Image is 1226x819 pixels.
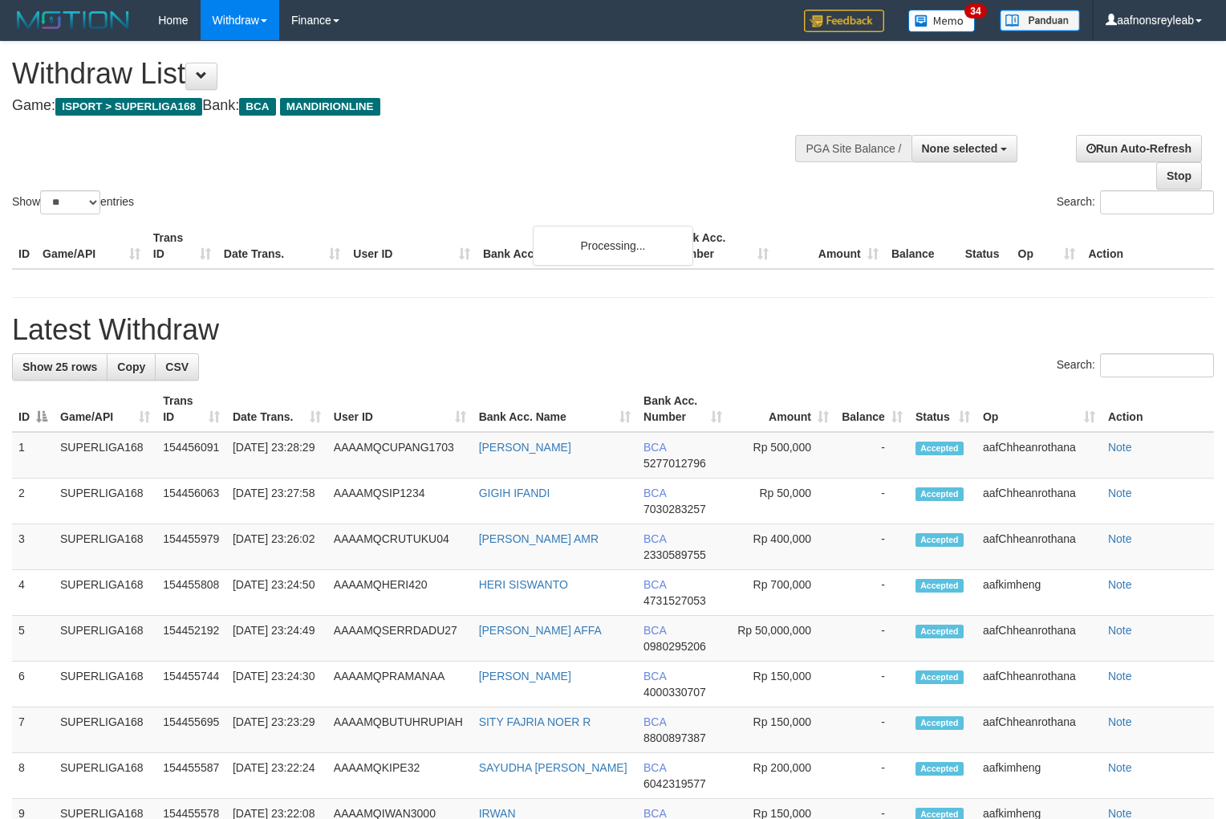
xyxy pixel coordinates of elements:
[1108,578,1132,591] a: Note
[1082,223,1214,269] th: Action
[643,487,666,499] span: BCA
[327,386,473,432] th: User ID: activate to sort column ascending
[835,753,909,799] td: -
[643,715,666,728] span: BCA
[1100,353,1214,377] input: Search:
[156,707,226,753] td: 154455695
[976,524,1102,570] td: aafChheanrothana
[795,135,911,162] div: PGA Site Balance /
[1000,10,1080,31] img: panduan.png
[54,707,156,753] td: SUPERLIGA168
[54,753,156,799] td: SUPERLIGA168
[479,532,599,545] a: [PERSON_NAME] AMR
[1108,670,1132,682] a: Note
[915,762,964,776] span: Accepted
[976,570,1102,616] td: aafkimheng
[976,616,1102,662] td: aafChheanrothana
[156,616,226,662] td: 154452192
[54,524,156,570] td: SUPERLIGA168
[12,524,54,570] td: 3
[12,386,54,432] th: ID: activate to sort column descending
[729,524,835,570] td: Rp 400,000
[156,479,226,524] td: 154456063
[643,731,706,744] span: Copy 8800897387 to clipboard
[280,98,380,116] span: MANDIRIONLINE
[909,386,976,432] th: Status: activate to sort column ascending
[12,479,54,524] td: 2
[12,190,134,214] label: Show entries
[643,761,666,774] span: BCA
[327,662,473,707] td: AAAAMQPRAMANAA
[12,662,54,707] td: 6
[156,386,226,432] th: Trans ID: activate to sort column ascending
[643,624,666,637] span: BCA
[643,503,706,515] span: Copy 7030283257 to clipboard
[915,579,964,593] span: Accepted
[729,662,835,707] td: Rp 150,000
[36,223,147,269] th: Game/API
[976,432,1102,479] td: aafChheanrothana
[327,432,473,479] td: AAAAMQCUPANG1703
[327,707,473,753] td: AAAAMQBUTUHRUPIAH
[1076,135,1202,162] a: Run Auto-Refresh
[915,625,964,638] span: Accepted
[479,624,602,637] a: [PERSON_NAME] AFFA
[775,223,885,269] th: Amount
[55,98,202,116] span: ISPORT > SUPERLIGA168
[40,190,100,214] select: Showentries
[922,142,998,155] span: None selected
[226,479,327,524] td: [DATE] 23:27:58
[976,753,1102,799] td: aafkimheng
[729,707,835,753] td: Rp 150,000
[226,386,327,432] th: Date Trans.: activate to sort column ascending
[729,616,835,662] td: Rp 50,000,000
[156,662,226,707] td: 154455744
[665,223,775,269] th: Bank Acc. Number
[479,761,627,774] a: SAYUDHA [PERSON_NAME]
[643,640,706,653] span: Copy 0980295206 to clipboard
[12,707,54,753] td: 7
[147,223,217,269] th: Trans ID
[643,457,706,470] span: Copy 5277012796 to clipboard
[54,432,156,479] td: SUPERLIGA168
[1108,715,1132,728] a: Note
[479,578,568,591] a: HERI SISWANTO
[637,386,729,432] th: Bank Acc. Number: activate to sort column ascending
[117,361,145,373] span: Copy
[804,10,884,32] img: Feedback.jpg
[12,223,36,269] th: ID
[643,578,666,591] span: BCA
[165,361,189,373] span: CSV
[643,548,706,561] span: Copy 2330589755 to clipboard
[835,616,909,662] td: -
[643,777,706,790] span: Copy 6042319577 to clipboard
[327,570,473,616] td: AAAAMQHERI420
[1108,532,1132,545] a: Note
[915,533,964,547] span: Accepted
[835,524,909,570] td: -
[226,707,327,753] td: [DATE] 23:23:29
[12,353,108,381] a: Show 25 rows
[1108,441,1132,454] a: Note
[217,223,347,269] th: Date Trans.
[12,753,54,799] td: 8
[477,223,665,269] th: Bank Acc. Name
[908,10,976,32] img: Button%20Memo.svg
[226,616,327,662] td: [DATE] 23:24:49
[729,432,835,479] td: Rp 500,000
[729,479,835,524] td: Rp 50,000
[976,707,1102,753] td: aafChheanrothana
[12,432,54,479] td: 1
[226,753,327,799] td: [DATE] 23:22:24
[226,662,327,707] td: [DATE] 23:24:30
[239,98,275,116] span: BCA
[915,670,964,684] span: Accepted
[54,479,156,524] td: SUPERLIGA168
[479,670,571,682] a: [PERSON_NAME]
[327,616,473,662] td: AAAAMQSERRDADU27
[156,524,226,570] td: 154455979
[1012,223,1082,269] th: Op
[156,570,226,616] td: 154455808
[835,432,909,479] td: -
[915,442,964,455] span: Accepted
